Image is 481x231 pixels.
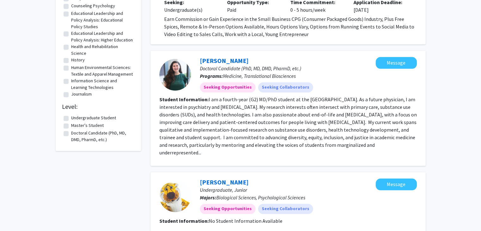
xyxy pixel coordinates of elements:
span: Undergraduate, Junior [200,187,247,193]
mat-chip: Seeking Collaborators [258,204,313,214]
mat-chip: Seeking Collaborators [258,82,313,92]
label: Health and Rehabilitation Science [71,43,133,57]
p: Earn Commission or Gain Experience in the Small Business CPG (Consumer Packaged Goods) Industry, ... [164,15,417,38]
fg-read-more: I am a fourth-year (G2) MD/PhD student at the [GEOGRAPHIC_DATA]. As a future physician, I am inte... [159,96,417,156]
label: Undergraduate Student [71,115,116,121]
label: Educational Leadership and Policy Analysis: Higher Education [71,30,133,43]
b: Programs: [200,73,223,79]
label: Educational Leadership and Policy Analysis: Educational Policy Studies [71,10,133,30]
h2: Level: [62,103,135,110]
label: Human Environmental Sciences: Textile and Apparel Management [71,64,133,78]
span: Doctoral Candidate (PhD, MD, DMD, PharmD, etc.) [200,65,301,72]
b: Student Information: [159,218,209,224]
mat-chip: Seeking Opportunities [200,204,256,214]
button: Message Truman Tiger [376,178,417,190]
span: Biological Sciences, Psychological Sciences [216,194,305,201]
button: Message Taylor Bosworth [376,57,417,69]
div: Undergraduate(s) [164,6,218,14]
span: Medicine, Translational Biosciences [223,73,296,79]
b: Majors: [200,194,216,201]
label: History [71,57,85,63]
iframe: Chat [5,203,27,226]
mat-chip: Seeking Opportunities [200,82,256,92]
a: [PERSON_NAME] [200,178,249,186]
label: Doctoral Candidate (PhD, MD, DMD, PharmD, etc.) [71,130,133,143]
a: [PERSON_NAME] [200,57,249,65]
label: Counseling Psychology [71,3,115,9]
span: No Student Information Available [209,218,282,224]
b: Student Information: [159,96,209,103]
label: Journalism [71,91,92,97]
label: Information Science and Learning Technologies [71,78,133,91]
label: Master's Student [71,122,104,129]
